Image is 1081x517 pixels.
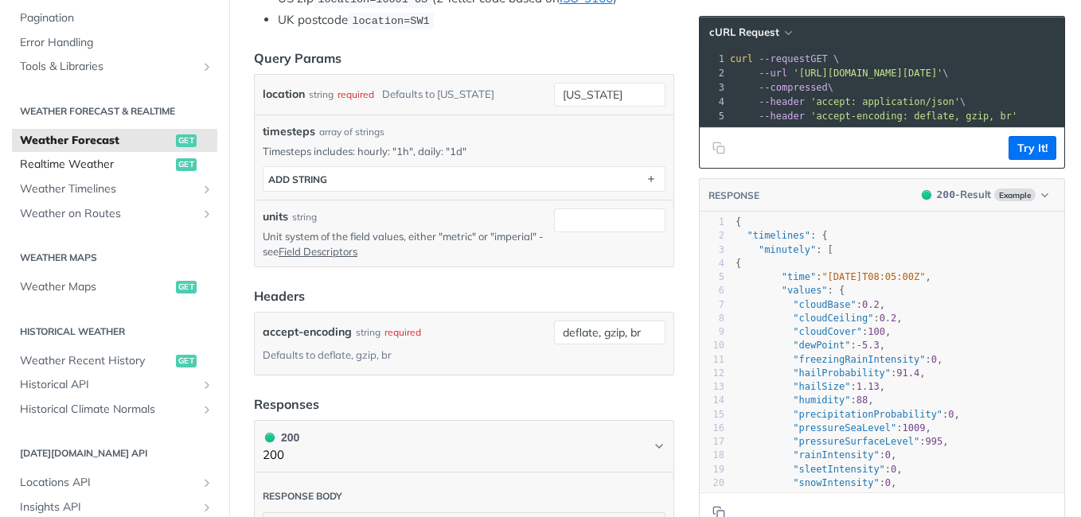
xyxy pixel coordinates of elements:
[759,96,805,107] span: --header
[736,230,828,241] span: : {
[12,55,217,79] a: Tools & LibrariesShow subpages for Tools & Libraries
[793,477,879,488] span: "snowIntensity"
[793,326,862,337] span: "cloudCover"
[20,500,197,515] span: Insights API
[263,446,299,465] p: 200
[793,299,856,310] span: "cloudBase"
[704,25,797,41] button: cURL Request
[700,422,724,435] div: 16
[736,313,903,324] span: : ,
[700,353,724,367] div: 11
[880,491,897,502] span: 3.6
[736,244,833,255] span: : [
[20,157,172,173] span: Realtime Weather
[793,340,850,351] span: "dewPoint"
[747,230,810,241] span: "timelines"
[759,244,816,255] span: "minutely"
[896,367,919,379] span: 91.4
[793,422,896,433] span: "pressureSeaLevel"
[700,490,724,503] div: 21
[891,464,896,475] span: 0
[20,353,172,369] span: Weather Recent History
[201,501,213,514] button: Show subpages for Insights API
[821,271,925,282] span: "[DATE]T08:05:00Z"
[201,403,213,416] button: Show subpages for Historical Climate Normals
[736,449,896,461] span: : ,
[176,281,197,293] span: get
[263,429,299,446] div: 200
[736,367,926,379] span: : ,
[653,440,665,453] svg: Chevron
[700,394,724,407] div: 14
[263,144,665,158] p: Timesteps includes: hourly: "1h", daily: "1d"
[201,60,213,73] button: Show subpages for Tools & Libraries
[20,402,197,418] span: Historical Climate Normals
[857,340,862,351] span: -
[810,111,1017,122] span: 'accept-encoding: deflate, gzip, br'
[20,35,213,51] span: Error Handling
[793,354,925,365] span: "freezingRainIntensity"
[730,82,833,93] span: \
[736,340,885,351] span: : ,
[700,284,724,297] div: 6
[12,325,217,339] h2: Historical Weather
[857,395,868,406] span: 88
[1009,136,1056,160] button: Try It!
[263,167,665,191] button: ADD string
[20,475,197,491] span: Locations API
[730,53,839,64] span: GET \
[20,181,197,197] span: Weather Timelines
[937,187,991,203] div: - Result
[700,435,724,449] div: 17
[736,381,885,392] span: : ,
[254,49,341,68] div: Query Params
[700,408,724,422] div: 15
[12,349,217,373] a: Weather Recent Historyget
[736,436,948,447] span: : ,
[12,202,217,226] a: Weather on RoutesShow subpages for Weather on Routes
[922,190,931,200] span: 200
[793,68,942,79] span: '[URL][DOMAIN_NAME][DATE]'
[736,354,942,365] span: : ,
[12,153,217,177] a: Realtime Weatherget
[736,216,741,227] span: {
[254,395,319,414] div: Responses
[176,355,197,367] span: get
[700,229,724,243] div: 2
[12,398,217,422] a: Historical Climate NormalsShow subpages for Historical Climate Normals
[759,53,810,64] span: --request
[263,229,548,258] p: Unit system of the field values, either "metric" or "imperial" - see
[994,189,1036,201] span: Example
[857,381,880,392] span: 1.13
[782,285,828,296] span: "values"
[12,129,217,153] a: Weather Forecastget
[793,464,885,475] span: "sleetIntensity"
[736,258,741,269] span: {
[759,82,828,93] span: --compressed
[20,377,197,393] span: Historical API
[263,321,352,344] label: accept-encoding
[736,422,931,433] span: : ,
[948,409,954,420] span: 0
[709,25,779,39] span: cURL Request
[730,68,949,79] span: \
[700,216,724,229] div: 1
[885,477,891,488] span: 0
[382,83,494,106] div: Defaults to [US_STATE]
[862,299,880,310] span: 0.2
[736,326,891,337] span: : ,
[268,173,327,185] div: ADD string
[20,10,213,26] span: Pagination
[176,134,197,147] span: get
[700,476,724,490] div: 20
[700,80,727,95] div: 3
[12,446,217,461] h2: [DATE][DOMAIN_NAME] API
[12,177,217,201] a: Weather TimelinesShow subpages for Weather Timelines
[384,321,421,344] div: required
[810,96,960,107] span: 'accept: application/json'
[319,125,384,139] div: array of strings
[700,109,727,123] div: 5
[700,463,724,476] div: 19
[278,11,674,29] li: UK postcode
[880,313,897,324] span: 0.2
